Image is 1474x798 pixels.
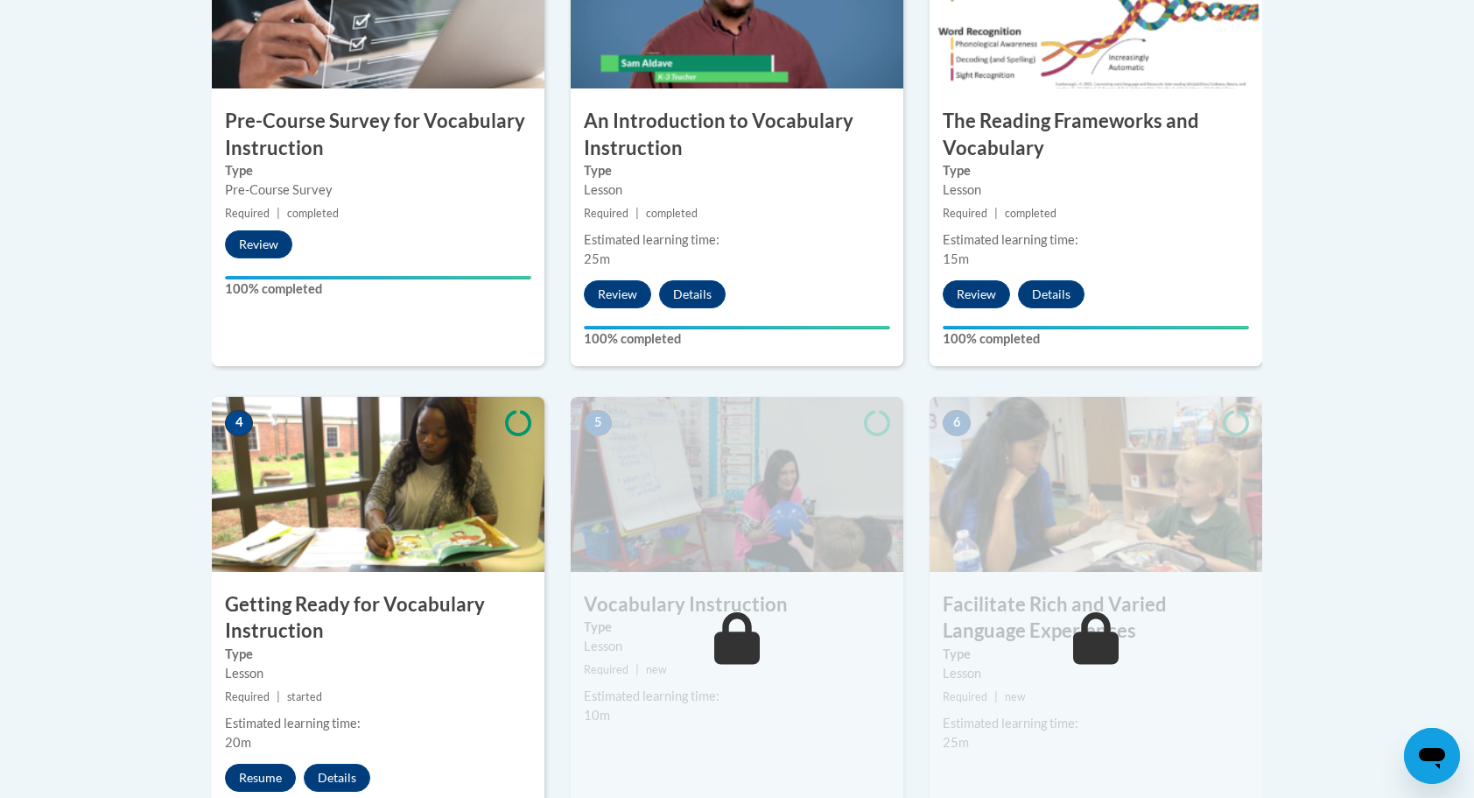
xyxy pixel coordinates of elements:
[635,207,639,220] span: |
[943,410,971,436] span: 6
[930,397,1262,572] img: Course Image
[659,280,726,308] button: Details
[943,735,969,750] span: 25m
[646,207,698,220] span: completed
[943,207,987,220] span: Required
[943,690,987,703] span: Required
[225,279,531,299] label: 100% completed
[571,591,903,618] h3: Vocabulary Instruction
[225,714,531,733] div: Estimated learning time:
[635,663,639,676] span: |
[225,664,531,683] div: Lesson
[225,161,531,180] label: Type
[212,397,544,572] img: Course Image
[212,108,544,162] h3: Pre-Course Survey for Vocabulary Instruction
[943,326,1249,329] div: Your progress
[225,410,253,436] span: 4
[994,207,998,220] span: |
[943,230,1249,250] div: Estimated learning time:
[584,161,890,180] label: Type
[943,645,1249,664] label: Type
[943,664,1249,683] div: Lesson
[225,276,531,279] div: Your progress
[584,180,890,200] div: Lesson
[584,329,890,349] label: 100% completed
[225,645,531,664] label: Type
[225,764,296,792] button: Resume
[304,764,370,792] button: Details
[1005,207,1056,220] span: completed
[584,618,890,637] label: Type
[994,690,998,703] span: |
[584,663,628,676] span: Required
[584,280,651,308] button: Review
[225,230,292,258] button: Review
[584,708,610,723] span: 10m
[584,251,610,266] span: 25m
[943,161,1249,180] label: Type
[930,591,1262,646] h3: Facilitate Rich and Varied Language Experiences
[287,207,339,220] span: completed
[584,230,890,250] div: Estimated learning time:
[277,690,280,703] span: |
[225,207,270,220] span: Required
[225,735,251,750] span: 20m
[584,410,612,436] span: 5
[1404,728,1460,784] iframe: Button to launch messaging window
[943,251,969,266] span: 15m
[646,663,667,676] span: new
[571,397,903,572] img: Course Image
[930,108,1262,162] h3: The Reading Frameworks and Vocabulary
[1018,280,1084,308] button: Details
[584,687,890,706] div: Estimated learning time:
[287,690,322,703] span: started
[584,326,890,329] div: Your progress
[584,207,628,220] span: Required
[943,714,1249,733] div: Estimated learning time:
[584,637,890,656] div: Lesson
[943,280,1010,308] button: Review
[225,180,531,200] div: Pre-Course Survey
[1005,690,1026,703] span: new
[943,329,1249,349] label: 100% completed
[571,108,903,162] h3: An Introduction to Vocabulary Instruction
[943,180,1249,200] div: Lesson
[225,690,270,703] span: Required
[277,207,280,220] span: |
[212,591,544,646] h3: Getting Ready for Vocabulary Instruction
